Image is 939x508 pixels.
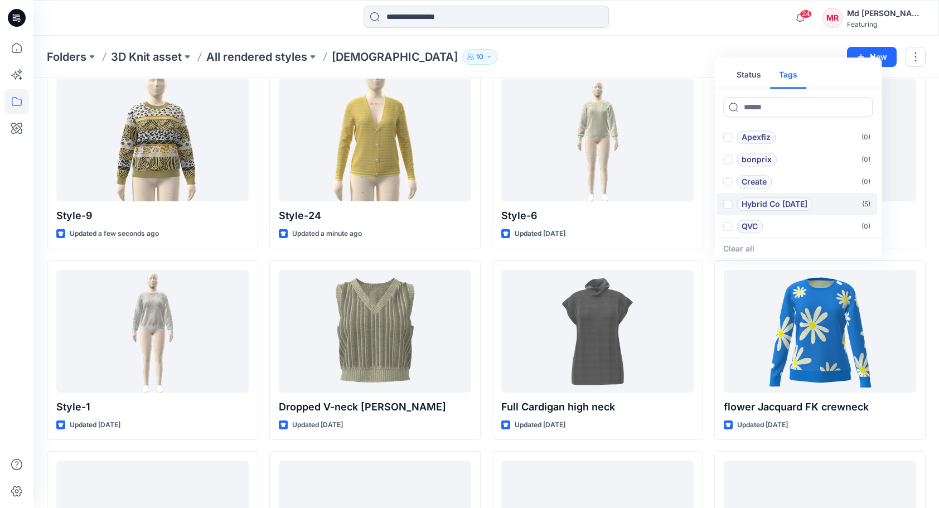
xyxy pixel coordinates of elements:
[332,49,458,65] p: [DEMOGRAPHIC_DATA]
[847,7,925,20] div: Md [PERSON_NAME][DEMOGRAPHIC_DATA]
[847,47,897,67] button: New
[462,49,497,65] button: 10
[70,419,120,431] p: Updated [DATE]
[742,175,767,188] p: Create
[476,51,483,63] p: 10
[861,132,870,143] p: ( 0 )
[861,176,870,188] p: ( 0 )
[111,49,182,65] a: 3D Knit asset
[70,228,159,240] p: Updated a few seconds ago
[279,399,471,415] p: Dropped V-neck [PERSON_NAME]
[742,197,807,211] p: Hybrid Co [DATE]
[56,270,249,393] a: Style-1
[47,49,86,65] a: Folders
[501,79,694,201] a: Style-6
[861,154,870,166] p: ( 0 )
[724,270,916,393] a: flower Jacquard FK crewneck
[861,221,870,233] p: ( 0 )
[742,130,771,144] p: Apexfiz
[742,153,772,166] p: bonprix
[800,9,812,18] span: 24
[737,419,788,431] p: Updated [DATE]
[515,228,565,240] p: Updated [DATE]
[847,20,925,28] div: Featuring
[515,419,565,431] p: Updated [DATE]
[56,208,249,224] p: Style-9
[56,399,249,415] p: Style-1
[724,399,916,415] p: flower Jacquard FK crewneck
[279,79,471,201] a: Style-24
[770,62,806,89] button: Tags
[56,79,249,201] a: Style-9
[822,8,843,28] div: MR
[206,49,307,65] a: All rendered styles
[501,208,694,224] p: Style-6
[292,419,343,431] p: Updated [DATE]
[742,220,758,233] p: QVC
[501,399,694,415] p: Full Cardigan high neck
[279,208,471,224] p: Style-24
[279,270,471,393] a: Dropped V-neck FK Vest
[862,199,870,210] p: ( 5 )
[292,228,362,240] p: Updated a minute ago
[501,270,694,393] a: Full Cardigan high neck
[728,62,770,89] button: Status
